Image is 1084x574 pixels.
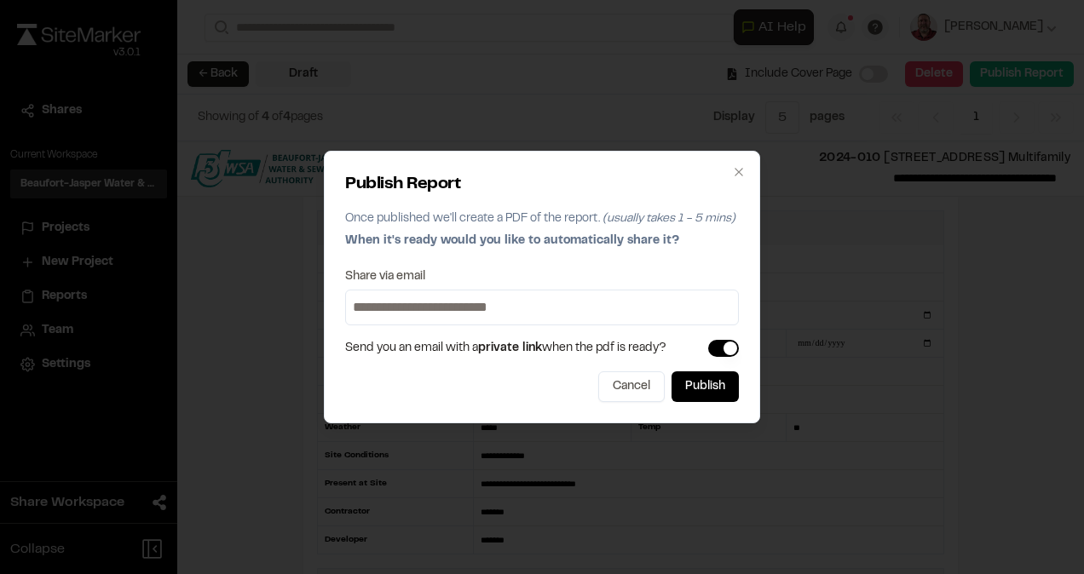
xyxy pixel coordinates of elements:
p: Once published we'll create a PDF of the report. [345,210,739,228]
span: Send you an email with a when the pdf is ready? [345,339,666,358]
span: (usually takes 1 - 5 mins) [603,214,735,224]
h2: Publish Report [345,172,739,198]
button: Publish [672,371,739,402]
button: Cancel [598,371,665,402]
span: When it's ready would you like to automatically share it? [345,236,679,246]
span: private link [478,343,542,353]
label: Share via email [345,271,425,283]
